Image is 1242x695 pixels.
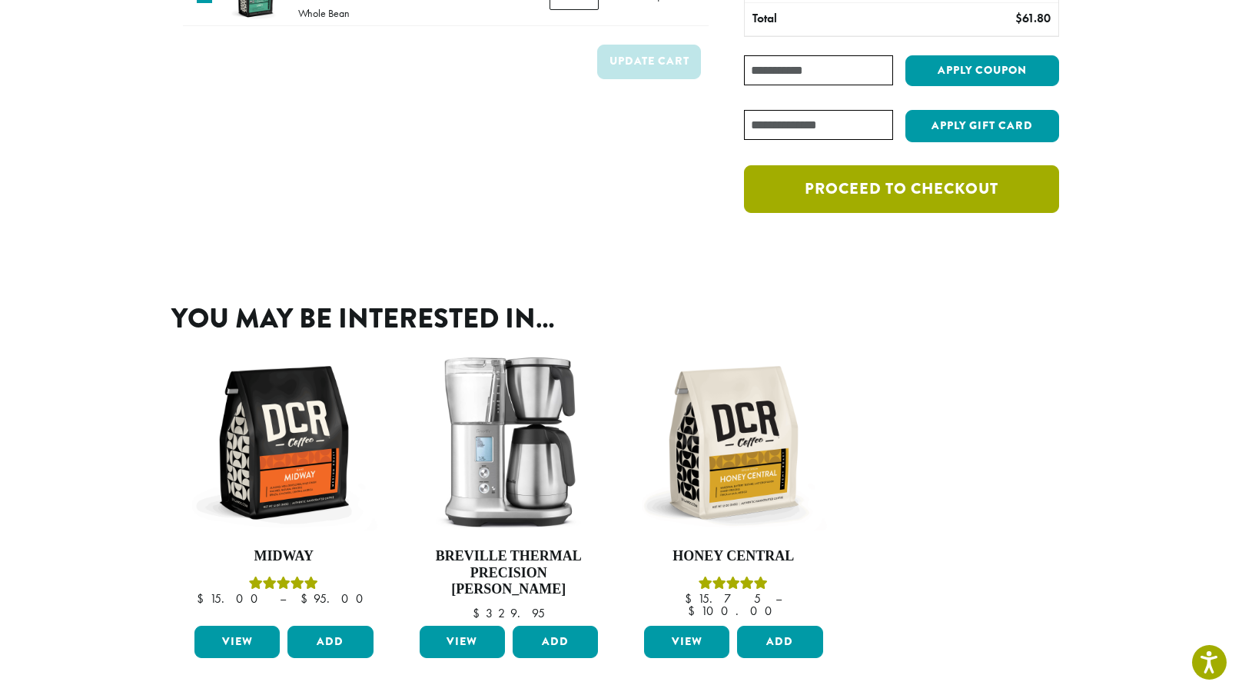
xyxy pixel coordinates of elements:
div: Rated 5.00 out of 5 [191,574,377,593]
h4: Honey Central [640,548,827,565]
a: View [420,626,505,658]
img: DCR-12oz-Honey-Central-Stock-scaled.png [640,349,827,536]
h4: Breville Thermal Precision [PERSON_NAME] [416,548,603,598]
button: Add [737,626,822,658]
bdi: 15.00 [197,590,265,607]
a: Breville Thermal Precision [PERSON_NAME] $329.95 [416,349,603,619]
span: $ [1015,10,1022,26]
bdi: 15.75 [685,590,761,607]
button: Apply Gift Card [905,110,1059,142]
a: View [194,626,280,658]
img: Breville-Precision-Brewer-unit.jpg [416,349,603,536]
span: – [280,590,286,607]
a: Proceed to checkout [744,165,1059,213]
span: – [775,590,782,607]
span: $ [473,605,486,621]
bdi: 100.00 [688,603,779,619]
bdi: 61.80 [1015,10,1051,26]
button: Apply coupon [905,55,1059,87]
img: DCR-12oz-Midway-Stock-scaled.png [191,349,377,536]
span: $ [685,590,698,607]
bdi: 95.00 [301,590,370,607]
a: MidwayRated 5.00 out of 5 [191,349,377,619]
th: Total [745,3,933,35]
span: $ [197,590,210,607]
bdi: 329.95 [473,605,545,621]
h4: Midway [191,548,377,565]
button: Update cart [597,45,701,79]
span: $ [688,603,701,619]
a: View [644,626,729,658]
a: Honey CentralRated 5.00 out of 5 [640,349,827,619]
p: Whole Bean [298,8,350,18]
button: Add [287,626,373,658]
span: $ [301,590,314,607]
button: Add [513,626,598,658]
h2: You may be interested in… [171,302,1071,335]
div: Rated 5.00 out of 5 [640,574,827,593]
